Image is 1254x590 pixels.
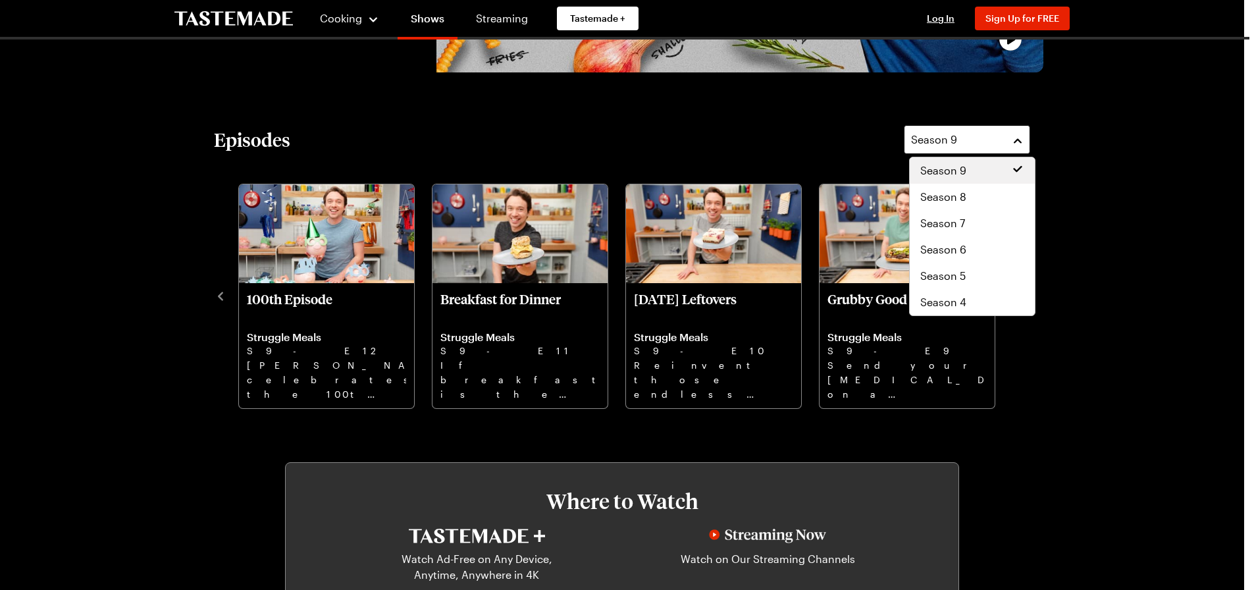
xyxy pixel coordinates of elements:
span: Season 8 [920,189,966,205]
span: Season 9 [911,132,957,147]
span: Season 5 [920,268,966,284]
div: Season 9 [909,157,1035,316]
span: Season 9 [920,163,966,178]
button: Season 9 [904,125,1030,154]
span: Season 6 [920,242,966,257]
span: Season 7 [920,215,965,231]
span: Season 4 [920,294,966,310]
